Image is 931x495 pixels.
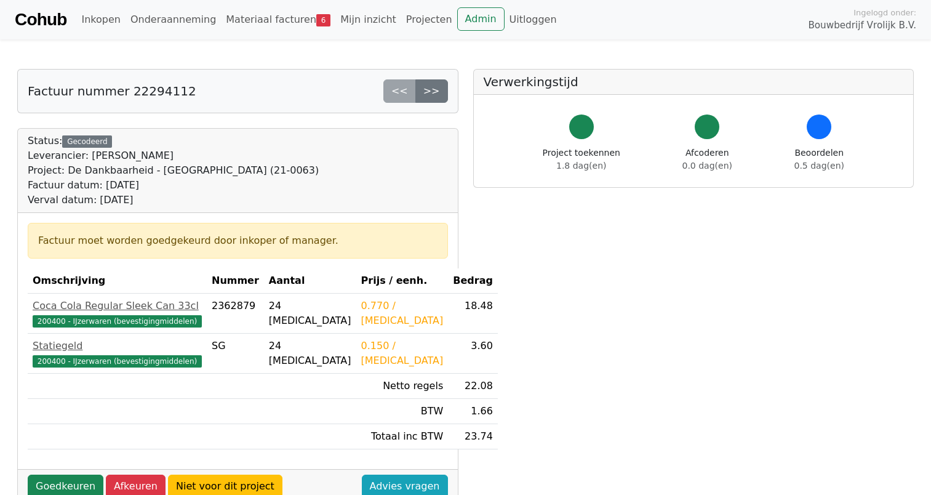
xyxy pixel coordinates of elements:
[264,268,356,294] th: Aantal
[448,374,498,399] td: 22.08
[361,299,444,328] div: 0.770 / [MEDICAL_DATA]
[28,148,319,163] div: Leverancier: [PERSON_NAME]
[448,399,498,424] td: 1.66
[505,7,562,32] a: Uitloggen
[76,7,125,32] a: Inkopen
[33,339,202,353] div: Statiegeld
[28,134,319,207] div: Status:
[448,424,498,449] td: 23.74
[853,7,916,18] span: Ingelogd onder:
[207,294,264,334] td: 2362879
[356,268,449,294] th: Prijs / eenh.
[33,355,202,368] span: 200400 - IJzerwaren (bevestigingmiddelen)
[269,339,351,368] div: 24 [MEDICAL_DATA]
[808,18,916,33] span: Bouwbedrijf Vrolijk B.V.
[33,339,202,368] a: Statiegeld200400 - IJzerwaren (bevestigingmiddelen)
[484,74,904,89] h5: Verwerkingstijd
[207,334,264,374] td: SG
[28,84,196,99] h5: Factuur nummer 22294112
[448,294,498,334] td: 18.48
[33,299,202,328] a: Coca Cola Regular Sleek Can 33cl200400 - IJzerwaren (bevestigingmiddelen)
[543,147,620,172] div: Project toekennen
[28,193,319,207] div: Verval datum: [DATE]
[15,5,66,34] a: Cohub
[448,334,498,374] td: 3.60
[28,178,319,193] div: Factuur datum: [DATE]
[62,135,112,148] div: Gecodeerd
[682,147,732,172] div: Afcoderen
[415,79,448,103] a: >>
[207,268,264,294] th: Nummer
[221,7,335,32] a: Materiaal facturen6
[794,147,844,172] div: Beoordelen
[556,161,606,171] span: 1.8 dag(en)
[335,7,401,32] a: Mijn inzicht
[356,374,449,399] td: Netto regels
[794,161,844,171] span: 0.5 dag(en)
[33,299,202,313] div: Coca Cola Regular Sleek Can 33cl
[682,161,732,171] span: 0.0 dag(en)
[356,399,449,424] td: BTW
[457,7,505,31] a: Admin
[448,268,498,294] th: Bedrag
[269,299,351,328] div: 24 [MEDICAL_DATA]
[316,14,330,26] span: 6
[361,339,444,368] div: 0.150 / [MEDICAL_DATA]
[126,7,221,32] a: Onderaanneming
[401,7,457,32] a: Projecten
[33,315,202,328] span: 200400 - IJzerwaren (bevestigingmiddelen)
[38,233,438,248] div: Factuur moet worden goedgekeurd door inkoper of manager.
[28,268,207,294] th: Omschrijving
[356,424,449,449] td: Totaal inc BTW
[28,163,319,178] div: Project: De Dankbaarheid - [GEOGRAPHIC_DATA] (21-0063)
